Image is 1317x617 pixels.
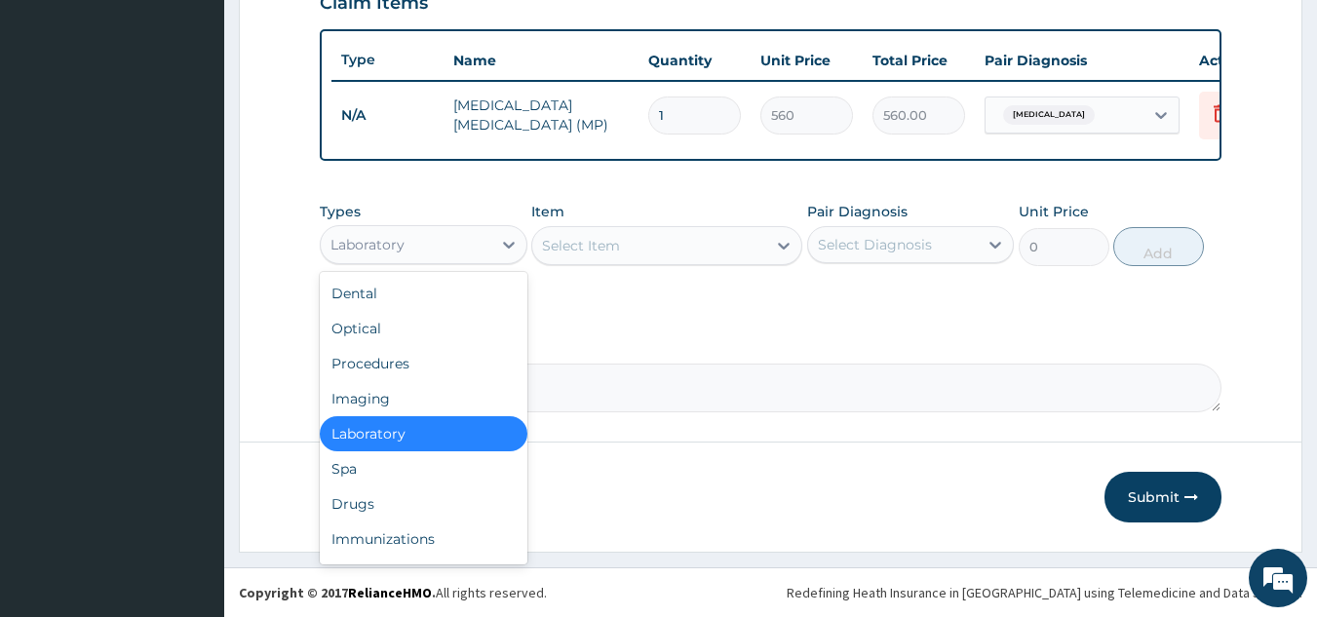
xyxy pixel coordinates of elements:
div: Immunizations [320,521,527,557]
footer: All rights reserved. [224,567,1317,617]
label: Pair Diagnosis [807,202,908,221]
label: Unit Price [1019,202,1089,221]
div: Dental [320,276,527,311]
div: Procedures [320,346,527,381]
label: Comment [320,336,1222,353]
div: Spa [320,451,527,486]
div: Drugs [320,486,527,521]
img: d_794563401_company_1708531726252_794563401 [36,97,79,146]
span: [MEDICAL_DATA] [1003,105,1095,125]
td: N/A [331,97,444,134]
th: Actions [1189,41,1287,80]
strong: Copyright © 2017 . [239,584,436,601]
a: RelianceHMO [348,584,432,601]
div: Redefining Heath Insurance in [GEOGRAPHIC_DATA] using Telemedicine and Data Science! [787,583,1302,602]
div: Select Item [542,236,620,255]
th: Quantity [639,41,751,80]
label: Item [531,202,564,221]
th: Pair Diagnosis [975,41,1189,80]
div: Select Diagnosis [818,235,932,254]
th: Total Price [863,41,975,80]
div: Optical [320,311,527,346]
textarea: Type your message and hit 'Enter' [10,410,371,479]
div: Others [320,557,527,592]
button: Add [1113,227,1204,266]
div: Chat with us now [101,109,328,135]
div: Laboratory [330,235,405,254]
th: Type [331,42,444,78]
th: Unit Price [751,41,863,80]
div: Imaging [320,381,527,416]
div: Laboratory [320,416,527,451]
div: Minimize live chat window [320,10,367,57]
td: [MEDICAL_DATA] [MEDICAL_DATA] (MP) [444,86,639,144]
label: Types [320,204,361,220]
th: Name [444,41,639,80]
span: We're online! [113,184,269,381]
button: Submit [1104,472,1221,522]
